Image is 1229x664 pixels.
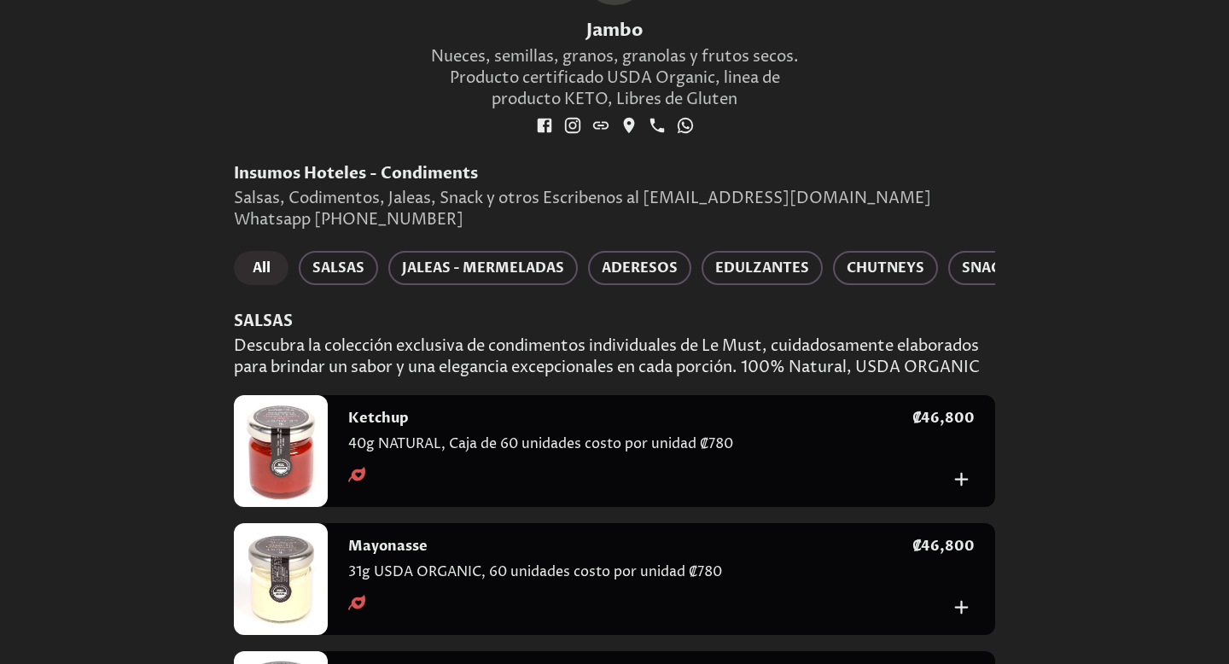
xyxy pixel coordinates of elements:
[388,251,578,285] button: JALEAS - MERMELADAS
[533,114,556,137] a: social-link-FACEBOOK
[299,251,378,285] button: SALSAS
[702,251,823,285] button: EDULZANTES
[589,114,613,137] a: social-link-WEBSITE
[234,188,995,230] p: Salsas, Codimentos, Jaleas, Snack y otros Escribenos al [EMAIL_ADDRESS][DOMAIN_NAME] Whatsapp [PH...
[715,256,809,280] span: EDULZANTES
[348,562,912,588] p: 31g USDA ORGANIC, 60 unidades costo por unidad ₡780
[348,537,428,556] h4: Mayonasse
[948,251,1034,285] button: SNACKS
[414,19,815,43] h1: Jambo
[234,251,288,285] button: All
[645,114,669,137] a: social-link-PHONE
[602,256,678,280] span: ADERESOS
[234,311,995,332] h3: SALSAS
[234,335,995,378] p: Descubra la colección exclusiva de condimentos individuales de Le Must, cuidadosamente elaborados...
[248,256,275,280] span: All
[588,251,691,285] button: ADERESOS
[912,537,975,556] p: ₡ 46,800
[617,114,641,137] a: social-link-GOOGLE_LOCATION
[847,256,924,280] span: CHUTNEYS
[833,251,938,285] button: CHUTNEYS
[948,466,975,492] button: Add to cart
[414,46,815,110] p: Nueces, semillas, granos, granolas y frutos secos. Producto certificado USDA Organic, linea de pr...
[312,256,364,280] span: SALSAS
[962,256,1020,280] span: SNACKS
[948,594,975,620] button: Add to cart
[348,434,912,460] p: 40g NATURAL, Caja de 60 unidades costo por unidad ₡780
[234,163,995,184] h2: Insumos Hoteles - Condiments
[673,114,697,137] a: social-link-WHATSAPP
[348,409,409,428] h4: Ketchup
[912,409,975,428] p: ₡ 46,800
[561,114,585,137] a: social-link-INSTAGRAM
[402,256,564,280] span: JALEAS - MERMELADAS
